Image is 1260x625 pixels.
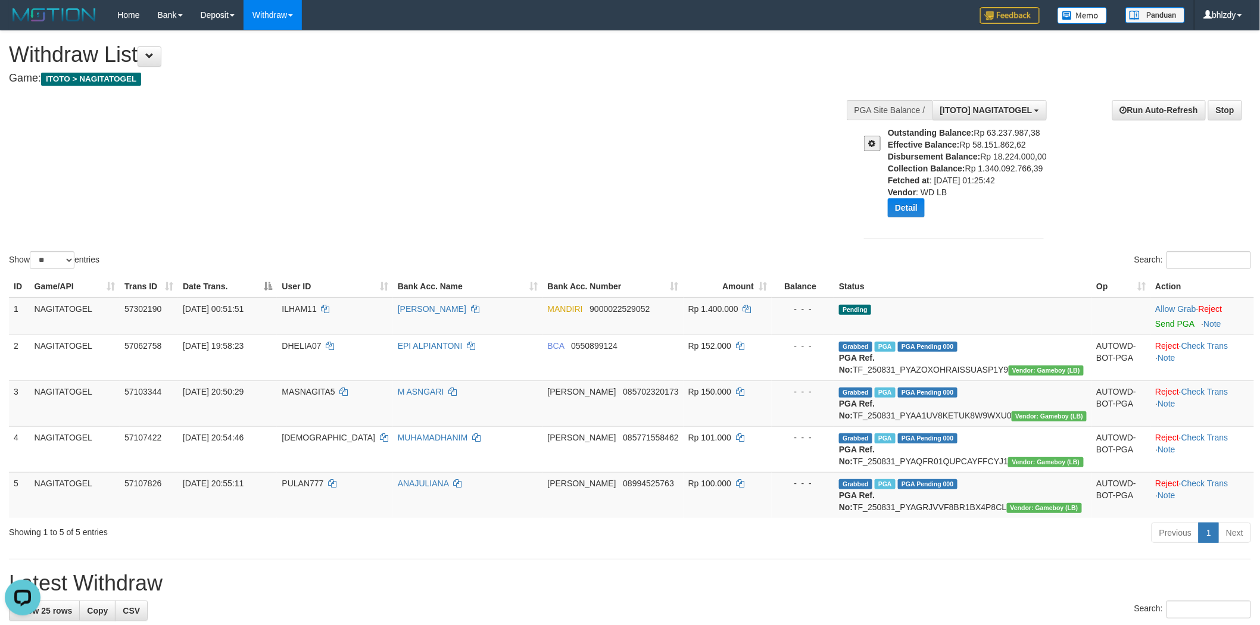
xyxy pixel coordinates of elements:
[9,73,828,85] h4: Game:
[1181,387,1228,396] a: Check Trans
[1150,380,1254,426] td: · ·
[87,606,108,615] span: Copy
[183,387,244,396] span: [DATE] 20:50:29
[398,387,444,396] a: M ASNGARI
[1208,100,1242,120] a: Stop
[875,342,896,352] span: Marked by bhlcs1
[124,387,161,396] span: 57103344
[776,432,829,443] div: - - -
[1155,479,1179,488] a: Reject
[548,304,583,314] span: MANDIRI
[1155,304,1196,314] a: Allow Grab
[688,387,731,396] span: Rp 150.000
[398,341,463,351] a: EPI ALPIANTONI
[548,433,616,442] span: [PERSON_NAME]
[1125,7,1185,23] img: panduan.png
[282,304,316,314] span: ILHAM11
[834,426,1091,472] td: TF_250831_PYAQFR01QUPCAYFFCYJ1
[839,342,872,352] span: Grabbed
[79,601,116,621] a: Copy
[875,479,896,489] span: Marked by bhlcs1
[124,304,161,314] span: 57302190
[183,304,244,314] span: [DATE] 00:51:51
[888,127,1053,226] div: Rp 63.237.987,38 Rp 58.151.862,62 Rp 18.224.000,00 Rp 1.340.092.766,39 : [DATE] 01:25:42 : WD LB
[1155,304,1198,314] span: ·
[282,341,321,351] span: DHELIA07
[684,276,772,298] th: Amount: activate to sort column ascending
[1218,523,1251,543] a: Next
[30,298,120,335] td: NAGITATOGEL
[548,387,616,396] span: [PERSON_NAME]
[940,105,1033,115] span: [ITOTO] NAGITATOGEL
[839,353,875,374] b: PGA Ref. No:
[9,472,30,518] td: 5
[1181,479,1228,488] a: Check Trans
[30,426,120,472] td: NAGITATOGEL
[178,276,277,298] th: Date Trans.: activate to sort column descending
[30,276,120,298] th: Game/API: activate to sort column ascending
[1150,335,1254,380] td: · ·
[30,472,120,518] td: NAGITATOGEL
[1058,7,1108,24] img: Button%20Memo.svg
[1091,335,1150,380] td: AUTOWD-BOT-PGA
[1091,426,1150,472] td: AUTOWD-BOT-PGA
[776,340,829,352] div: - - -
[1199,523,1219,543] a: 1
[888,187,916,197] b: Vendor
[834,472,1091,518] td: TF_250831_PYAGRJVVF8BR1BX4P8CL
[1155,387,1179,396] a: Reject
[1150,298,1254,335] td: ·
[282,387,335,396] span: MASNAGITA5
[9,521,516,538] div: Showing 1 to 5 of 5 entries
[888,128,974,137] b: Outstanding Balance:
[688,304,738,314] span: Rp 1.400.000
[183,341,244,351] span: [DATE] 19:58:23
[9,426,30,472] td: 4
[1012,411,1087,421] span: Vendor URL: https://dashboard.q2checkout.com/secure
[124,433,161,442] span: 57107422
[688,341,731,351] span: Rp 152.000
[9,6,99,24] img: MOTION_logo.png
[1134,601,1251,618] label: Search:
[398,433,467,442] a: MUHAMADHANIM
[834,335,1091,380] td: TF_250831_PYAZOXOHRAISSUASP1Y9
[839,387,872,398] span: Grabbed
[9,251,99,269] label: Show entries
[1158,490,1175,500] a: Note
[1150,472,1254,518] td: · ·
[1150,426,1254,472] td: · ·
[839,479,872,489] span: Grabbed
[1112,100,1206,120] a: Run Auto-Refresh
[888,152,981,161] b: Disbursement Balance:
[590,304,650,314] span: Copy 9000022529052 to clipboard
[398,304,466,314] a: [PERSON_NAME]
[888,164,965,173] b: Collection Balance:
[1167,601,1251,618] input: Search:
[30,251,74,269] select: Showentries
[898,479,958,489] span: PGA Pending
[1158,445,1175,454] a: Note
[543,276,684,298] th: Bank Acc. Number: activate to sort column ascending
[623,479,674,488] span: Copy 08994525763 to clipboard
[1203,319,1221,329] a: Note
[898,387,958,398] span: PGA Pending
[1199,304,1222,314] a: Reject
[9,298,30,335] td: 1
[1009,365,1084,376] span: Vendor URL: https://dashboard.q2checkout.com/secure
[1155,433,1179,442] a: Reject
[834,276,1091,298] th: Status
[183,479,244,488] span: [DATE] 20:55:11
[888,176,930,185] b: Fetched at
[398,479,449,488] a: ANAJULIANA
[115,601,148,621] a: CSV
[1150,276,1254,298] th: Action
[875,387,896,398] span: Marked by bhlzdy
[277,276,392,298] th: User ID: activate to sort column ascending
[898,342,958,352] span: PGA Pending
[9,276,30,298] th: ID
[834,380,1091,426] td: TF_250831_PYAA1UV8KETUK8W9WXU0
[41,73,141,86] span: ITOTO > NAGITATOGEL
[393,276,543,298] th: Bank Acc. Name: activate to sort column ascending
[1152,523,1199,543] a: Previous
[776,477,829,489] div: - - -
